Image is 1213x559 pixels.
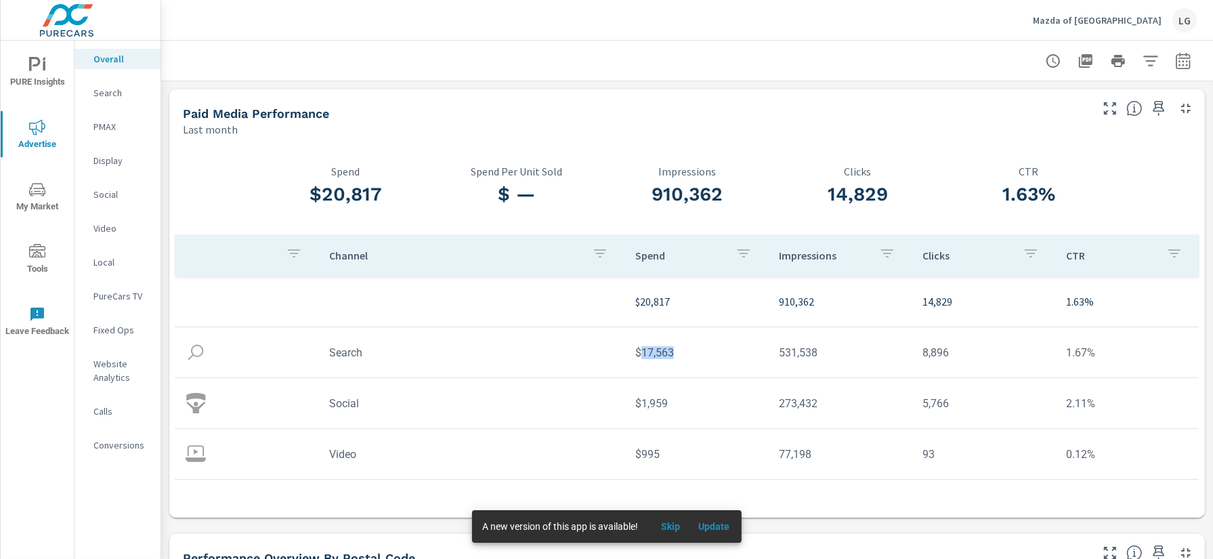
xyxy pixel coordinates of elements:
p: Fixed Ops [93,323,150,337]
span: Advertise [5,119,70,152]
td: $1,959 [624,386,768,421]
button: "Export Report to PDF" [1072,47,1099,75]
p: Video [93,222,150,235]
div: LG [1172,8,1197,33]
img: icon-search.svg [186,342,206,363]
p: Impressions [601,165,772,178]
div: PureCars TV [75,286,161,306]
p: Overall [93,52,150,66]
p: Website Analytics [93,357,150,384]
p: Search [93,86,150,100]
p: 910,362 [779,293,901,310]
p: PureCars TV [93,289,150,303]
span: Save this to your personalized report [1148,98,1170,119]
p: Mazda of [GEOGRAPHIC_DATA] [1033,14,1162,26]
td: 531,538 [768,335,912,370]
p: 14,829 [922,293,1044,310]
div: Display [75,150,161,171]
img: icon-social.svg [186,393,206,413]
span: A new version of this app is available! [483,521,639,532]
button: Select Date Range [1170,47,1197,75]
div: Search [75,83,161,103]
td: 8,896 [912,335,1055,370]
button: Minimize Widget [1175,98,1197,119]
div: Conversions [75,435,161,455]
span: Understand performance metrics over the selected time range. [1126,100,1143,117]
button: Make Fullscreen [1099,98,1121,119]
p: Social [93,188,150,201]
img: icon-video.svg [186,444,206,464]
p: CTR [1066,249,1155,262]
div: Website Analytics [75,354,161,388]
td: Display [318,488,624,522]
td: $995 [624,437,768,472]
p: $20,817 [635,293,757,310]
span: PURE Insights [5,57,70,90]
td: 28,194 [768,488,912,522]
div: Video [75,218,161,239]
div: PMAX [75,117,161,137]
span: Leave Feedback [5,306,70,339]
button: Apply Filters [1137,47,1164,75]
p: Calls [93,405,150,418]
div: Local [75,252,161,272]
td: Social [318,386,624,421]
td: Search [318,335,624,370]
div: Overall [75,49,161,69]
p: Conversions [93,438,150,452]
h3: $20,817 [260,183,431,206]
p: Spend Per Unit Sold [431,165,601,178]
td: Video [318,437,624,472]
div: nav menu [1,41,74,352]
p: Impressions [779,249,868,262]
div: Fixed Ops [75,320,161,340]
h3: 14,829 [773,183,943,206]
button: Update [693,516,736,537]
h5: Paid Media Performance [183,106,329,121]
h3: $ — [431,183,601,206]
span: Skip [655,520,687,533]
td: 273,432 [768,386,912,421]
p: PMAX [93,120,150,133]
span: Tools [5,244,70,277]
div: Social [75,184,161,205]
p: 1.63% [1066,293,1188,310]
td: 77,198 [768,437,912,472]
td: 5,766 [912,386,1055,421]
td: 0.26% [1055,488,1199,522]
td: 2.11% [1055,386,1199,421]
td: $17,563 [624,335,768,370]
button: Skip [650,516,693,537]
td: 93 [912,437,1055,472]
p: Last month [183,121,238,138]
td: 74 [912,488,1055,522]
p: Clicks [922,249,1012,262]
span: My Market [5,182,70,215]
button: Print Report [1105,47,1132,75]
p: Clicks [773,165,943,178]
td: $300 [624,488,768,522]
h3: 1.63% [943,183,1114,206]
div: Calls [75,401,161,421]
p: Display [93,154,150,167]
p: Spend [635,249,725,262]
p: Local [93,255,150,269]
span: Update [698,520,731,533]
td: 1.67% [1055,335,1199,370]
p: Channel [329,249,581,262]
td: 0.12% [1055,437,1199,472]
p: CTR [943,165,1114,178]
h3: 910,362 [601,183,772,206]
p: Spend [260,165,431,178]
